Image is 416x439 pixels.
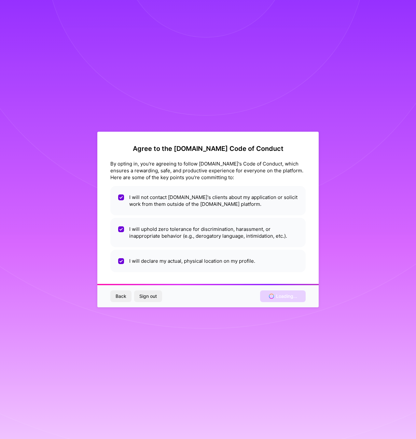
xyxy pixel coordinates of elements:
button: Back [110,290,132,302]
span: Sign out [139,293,157,299]
div: By opting in, you're agreeing to follow [DOMAIN_NAME]'s Code of Conduct, which ensures a rewardin... [110,160,306,181]
h2: Agree to the [DOMAIN_NAME] Code of Conduct [110,145,306,153]
li: I will declare my actual, physical location on my profile. [110,250,306,272]
li: I will uphold zero tolerance for discrimination, harassment, or inappropriate behavior (e.g., der... [110,218,306,247]
li: I will not contact [DOMAIN_NAME]'s clients about my application or solicit work from them outside... [110,186,306,215]
span: Back [116,293,126,299]
button: Sign out [134,290,162,302]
